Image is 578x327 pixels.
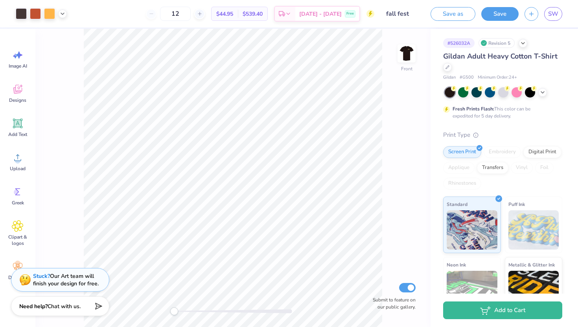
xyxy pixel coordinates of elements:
[523,146,561,158] div: Digital Print
[10,165,26,172] span: Upload
[216,10,233,18] span: $44.95
[535,162,554,174] div: Foil
[299,10,342,18] span: [DATE] - [DATE]
[9,97,26,103] span: Designs
[443,301,562,319] button: Add to Cart
[460,74,474,81] span: # G500
[544,7,562,21] a: SW
[431,7,475,21] button: Save as
[508,271,559,310] img: Metallic & Glitter Ink
[443,38,475,48] div: # 526032A
[447,271,497,310] img: Neon Ink
[453,106,494,112] strong: Fresh Prints Flash:
[478,74,517,81] span: Minimum Order: 24 +
[33,272,99,287] div: Our Art team will finish your design for free.
[484,146,521,158] div: Embroidery
[447,200,468,208] span: Standard
[399,46,414,61] img: Front
[5,234,31,246] span: Clipart & logos
[443,51,558,61] span: Gildan Adult Heavy Cotton T-Shirt
[508,200,525,208] span: Puff Ink
[477,162,508,174] div: Transfers
[508,261,555,269] span: Metallic & Glitter Ink
[401,65,412,72] div: Front
[368,296,416,310] label: Submit to feature on our public gallery.
[447,210,497,250] img: Standard
[443,74,456,81] span: Gildan
[243,10,263,18] span: $539.40
[346,11,354,17] span: Free
[443,162,475,174] div: Applique
[511,162,533,174] div: Vinyl
[380,6,419,22] input: Untitled Design
[12,200,24,206] span: Greek
[9,63,27,69] span: Image AI
[443,178,481,189] div: Rhinestones
[160,7,191,21] input: – –
[548,9,558,18] span: SW
[443,146,481,158] div: Screen Print
[8,131,27,138] span: Add Text
[447,261,466,269] span: Neon Ink
[453,105,549,119] div: This color can be expedited for 5 day delivery.
[19,303,48,310] strong: Need help?
[481,7,519,21] button: Save
[8,274,27,281] span: Decorate
[48,303,81,310] span: Chat with us.
[443,130,562,140] div: Print Type
[33,272,50,280] strong: Stuck?
[508,210,559,250] img: Puff Ink
[170,307,178,315] div: Accessibility label
[479,38,515,48] div: Revision 5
